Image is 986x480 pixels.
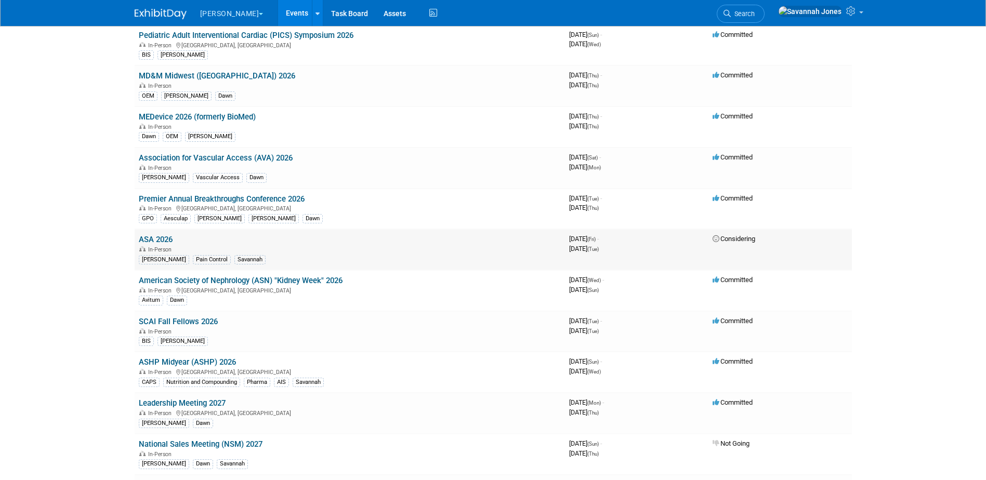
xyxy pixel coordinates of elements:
span: - [600,31,602,38]
a: MD&M Midwest ([GEOGRAPHIC_DATA]) 2026 [139,71,295,81]
img: In-Person Event [139,83,146,88]
div: [PERSON_NAME] [139,255,189,264]
div: [GEOGRAPHIC_DATA], [GEOGRAPHIC_DATA] [139,367,561,376]
img: In-Person Event [139,246,146,251]
span: (Wed) [587,42,601,47]
span: - [600,71,602,79]
span: (Tue) [587,246,599,252]
span: Committed [713,153,753,161]
span: [DATE] [569,40,601,48]
span: - [600,194,602,202]
div: BIS [139,337,154,346]
span: [DATE] [569,153,601,161]
span: (Wed) [587,369,601,375]
div: [PERSON_NAME] [248,214,299,223]
span: (Mon) [587,165,601,170]
a: ASA 2026 [139,235,173,244]
img: In-Person Event [139,205,146,210]
span: Committed [713,194,753,202]
div: [PERSON_NAME] [185,132,235,141]
span: [DATE] [569,245,599,252]
span: (Tue) [587,328,599,334]
div: [GEOGRAPHIC_DATA], [GEOGRAPHIC_DATA] [139,286,561,294]
div: Avitum [139,296,163,305]
div: CAPS [139,378,160,387]
span: (Tue) [587,318,599,324]
span: (Sat) [587,155,598,161]
span: In-Person [148,328,175,335]
span: [DATE] [569,122,599,130]
span: Committed [713,112,753,120]
a: Association for Vascular Access (AVA) 2026 [139,153,293,163]
span: (Thu) [587,114,599,119]
img: ExhibitDay [135,9,187,19]
div: [GEOGRAPHIC_DATA], [GEOGRAPHIC_DATA] [139,408,561,417]
span: [DATE] [569,71,602,79]
span: - [602,276,604,284]
span: [DATE] [569,327,599,335]
div: GPO [139,214,157,223]
span: [DATE] [569,31,602,38]
span: In-Person [148,287,175,294]
span: Not Going [713,439,750,447]
a: Premier Annual Breakthroughs Conference 2026 [139,194,305,204]
div: Dawn [193,459,213,469]
img: In-Person Event [139,328,146,334]
span: In-Person [148,369,175,376]
span: (Sun) [587,441,599,447]
div: [PERSON_NAME] [157,50,208,60]
div: BIS [139,50,154,60]
div: Dawn [139,132,159,141]
div: [PERSON_NAME] [139,419,189,428]
a: American Society of Nephrology (ASN) "Kidney Week" 2026 [139,276,343,285]
span: (Mon) [587,400,601,406]
span: - [597,235,599,243]
a: MEDevice 2026 (formerly BioMed) [139,112,256,122]
span: [DATE] [569,112,602,120]
span: In-Person [148,83,175,89]
div: Dawn [215,91,235,101]
img: Savannah Jones [778,6,842,17]
span: (Tue) [587,196,599,202]
div: Dawn [167,296,187,305]
span: In-Person [148,165,175,171]
div: Dawn [193,419,213,428]
div: Dawn [303,214,323,223]
div: Vascular Access [193,173,243,182]
img: In-Person Event [139,287,146,292]
a: ASHP Midyear (ASHP) 2026 [139,357,236,367]
span: (Wed) [587,277,601,283]
span: [DATE] [569,81,599,89]
span: - [600,317,602,325]
img: In-Person Event [139,165,146,170]
span: - [600,112,602,120]
span: (Sun) [587,287,599,293]
span: In-Person [148,42,175,49]
span: In-Person [148,205,175,212]
div: OEM [139,91,157,101]
span: - [600,357,602,365]
a: SCAI Fall Fellows 2026 [139,317,218,326]
span: Committed [713,31,753,38]
img: In-Person Event [139,42,146,47]
div: Nutrition and Compounding [163,378,240,387]
span: (Thu) [587,73,599,78]
div: [PERSON_NAME] [139,173,189,182]
div: Dawn [246,173,267,182]
span: - [599,153,601,161]
span: - [602,398,604,406]
span: Considering [713,235,755,243]
span: [DATE] [569,439,602,447]
div: [GEOGRAPHIC_DATA], [GEOGRAPHIC_DATA] [139,41,561,49]
span: [DATE] [569,204,599,211]
span: [DATE] [569,449,599,457]
span: [DATE] [569,276,604,284]
span: (Thu) [587,205,599,211]
span: [DATE] [569,194,602,202]
span: [DATE] [569,398,604,406]
span: In-Person [148,410,175,417]
span: (Thu) [587,83,599,88]
span: Committed [713,276,753,284]
span: Search [731,10,755,18]
a: Pediatric Adult Interventional Cardiac (PICS) Symposium 2026 [139,31,353,40]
